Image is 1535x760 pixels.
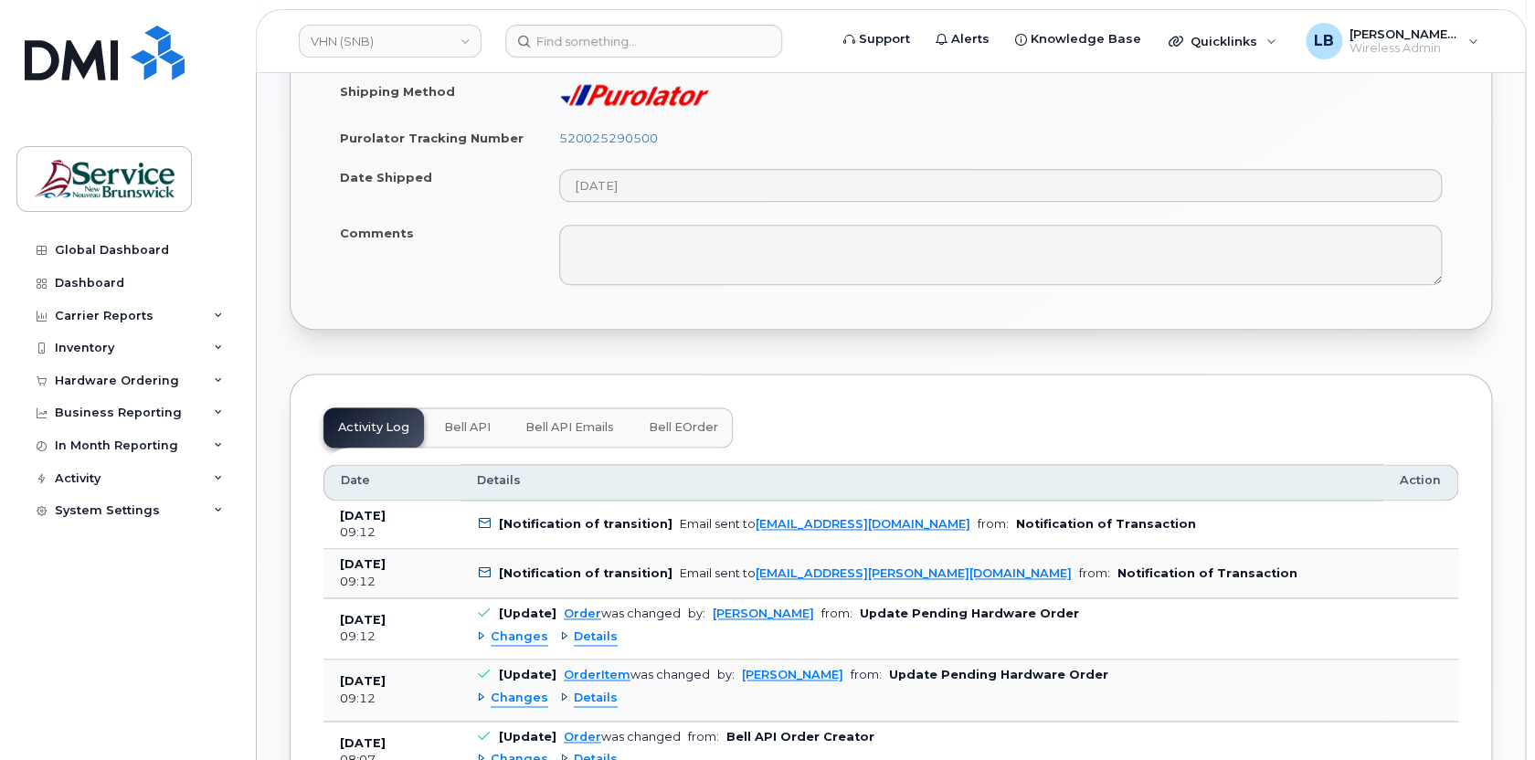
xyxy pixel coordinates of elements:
b: [DATE] [340,509,386,522]
span: Bell eOrder [649,420,718,435]
label: Date Shipped [340,169,432,186]
b: [Notification of transition] [499,517,672,531]
span: Bell API [444,420,491,435]
th: Action [1383,464,1458,501]
b: [Update] [499,668,556,681]
span: by: [688,607,705,620]
label: Comments [340,225,414,242]
span: from: [1079,566,1110,580]
span: Knowledge Base [1031,30,1141,48]
span: from: [978,517,1009,531]
span: by: [717,668,735,681]
input: Find something... [505,25,782,58]
span: Alerts [951,30,990,48]
span: Changes [491,690,548,707]
span: from: [688,730,719,744]
b: [DATE] [340,736,386,750]
a: 520025290500 [559,131,658,145]
div: was changed [564,607,681,620]
span: Date [341,472,370,489]
label: Shipping Method [340,83,455,100]
b: [DATE] [340,613,386,627]
b: [Notification of transition] [499,566,672,580]
a: [PERSON_NAME] [713,607,814,620]
b: Notification of Transaction [1117,566,1297,580]
div: Email sent to [680,517,970,531]
b: Update Pending Hardware Order [860,607,1079,620]
div: 09:12 [340,628,444,645]
b: [DATE] [340,557,386,571]
div: was changed [564,668,710,681]
a: Order [564,607,601,620]
span: Support [859,30,910,48]
span: from: [851,668,882,681]
b: [Update] [499,730,556,744]
img: purolator-9dc0d6913a5419968391dc55414bb4d415dd17fc9089aa56d78149fa0af40473.png [559,83,709,107]
a: Knowledge Base [1002,21,1154,58]
b: [DATE] [340,674,386,688]
a: [PERSON_NAME] [742,668,843,681]
a: Alerts [923,21,1002,58]
span: from: [821,607,852,620]
div: Quicklinks [1156,23,1289,59]
span: Wireless Admin [1350,41,1459,56]
span: Quicklinks [1191,34,1257,48]
a: [EMAIL_ADDRESS][PERSON_NAME][DOMAIN_NAME] [756,566,1072,580]
b: Bell API Order Creator [726,730,874,744]
b: Notification of Transaction [1016,517,1196,531]
a: Support [831,21,923,58]
b: [Update] [499,607,556,620]
span: Details [574,628,618,646]
span: Details [477,472,521,489]
a: OrderItem [564,668,630,681]
span: Changes [491,628,548,646]
div: 09:12 [340,574,444,590]
span: Bell API Emails [525,420,614,435]
div: 09:12 [340,691,444,707]
label: Purolator Tracking Number [340,130,524,147]
span: Details [574,690,618,707]
span: LB [1314,30,1334,52]
div: was changed [564,730,681,744]
div: 09:12 [340,524,444,541]
div: LeBlanc, Ben (SNB) [1293,23,1491,59]
div: Email sent to [680,566,1072,580]
a: Order [564,730,601,744]
a: VHN (SNB) [299,25,482,58]
span: [PERSON_NAME] (SNB) [1350,26,1459,41]
a: [EMAIL_ADDRESS][DOMAIN_NAME] [756,517,970,531]
b: Update Pending Hardware Order [889,668,1108,681]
